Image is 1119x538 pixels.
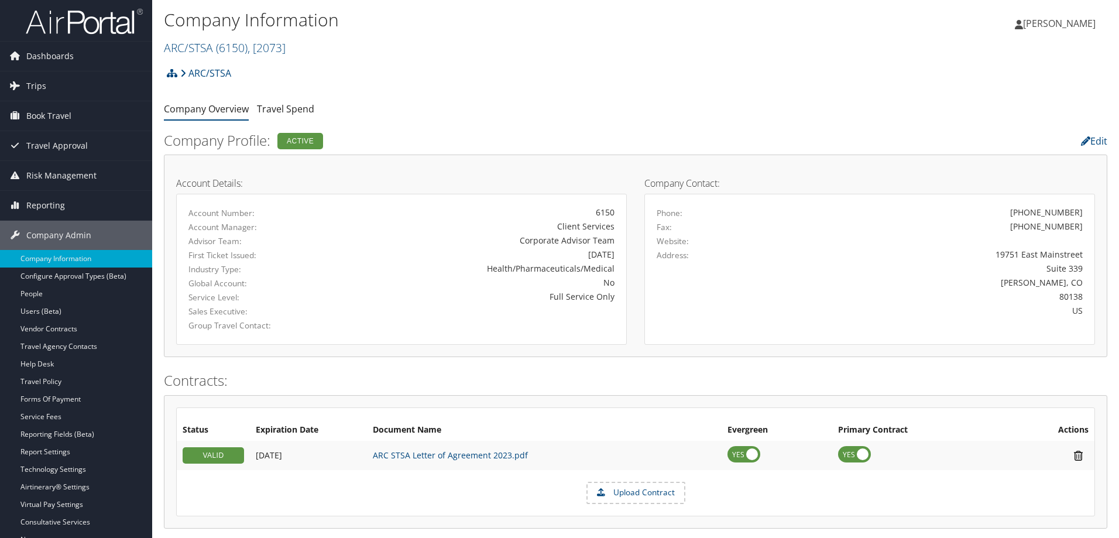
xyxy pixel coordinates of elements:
span: Company Admin [26,221,91,250]
a: [PERSON_NAME] [1015,6,1107,41]
label: Upload Contract [588,483,684,503]
span: Reporting [26,191,65,220]
label: Account Number: [188,207,319,219]
th: Document Name [367,420,722,441]
th: Primary Contract [832,420,1005,441]
img: airportal-logo.png [26,8,143,35]
a: Edit [1081,135,1107,148]
label: Sales Executive: [188,306,319,317]
div: US [768,304,1083,317]
span: ( 6150 ) [216,40,248,56]
label: Service Level: [188,292,319,303]
div: Add/Edit Date [256,450,361,461]
label: Phone: [657,207,682,219]
div: Suite 339 [768,262,1083,275]
label: Fax: [657,221,672,233]
div: [PERSON_NAME], CO [768,276,1083,289]
label: Website: [657,235,689,247]
span: Book Travel [26,101,71,131]
div: [PHONE_NUMBER] [1010,206,1083,218]
div: Corporate Advisor Team [337,234,615,246]
span: [PERSON_NAME] [1023,17,1096,30]
label: Global Account: [188,277,319,289]
span: , [ 2073 ] [248,40,286,56]
th: Status [177,420,250,441]
h4: Account Details: [176,179,627,188]
div: No [337,276,615,289]
div: Full Service Only [337,290,615,303]
a: Travel Spend [257,102,314,115]
div: Health/Pharmaceuticals/Medical [337,262,615,275]
label: Address: [657,249,689,261]
th: Expiration Date [250,420,367,441]
label: Group Travel Contact: [188,320,319,331]
label: First Ticket Issued: [188,249,319,261]
th: Evergreen [722,420,832,441]
h1: Company Information [164,8,793,32]
h2: Contracts: [164,371,1107,390]
div: [PHONE_NUMBER] [1010,220,1083,232]
label: Account Manager: [188,221,319,233]
div: Client Services [337,220,615,232]
span: Trips [26,71,46,101]
div: 80138 [768,290,1083,303]
h4: Company Contact: [644,179,1095,188]
div: Active [277,133,323,149]
a: ARC/STSA [164,40,286,56]
div: 19751 East Mainstreet [768,248,1083,261]
label: Advisor Team: [188,235,319,247]
a: ARC STSA Letter of Agreement 2023.pdf [373,450,528,461]
div: [DATE] [337,248,615,261]
h2: Company Profile: [164,131,787,150]
label: Industry Type: [188,263,319,275]
i: Remove Contract [1068,450,1089,462]
span: [DATE] [256,450,282,461]
span: Dashboards [26,42,74,71]
span: Travel Approval [26,131,88,160]
span: Risk Management [26,161,97,190]
th: Actions [1005,420,1094,441]
a: ARC/STSA [180,61,231,85]
a: Company Overview [164,102,249,115]
div: VALID [183,447,244,464]
div: 6150 [337,206,615,218]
